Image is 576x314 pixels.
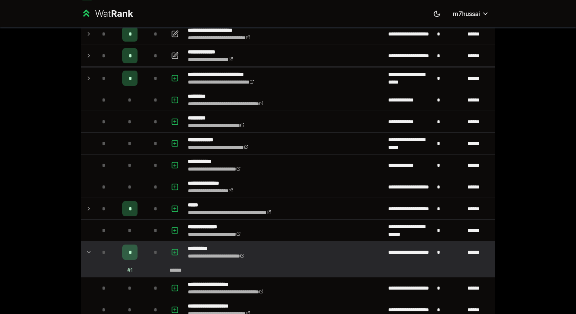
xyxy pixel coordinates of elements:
[447,7,495,21] button: m7hussai
[127,266,133,274] div: # 1
[453,9,480,18] span: m7hussai
[81,8,133,20] a: WatRank
[95,8,133,20] div: Wat
[111,8,133,19] span: Rank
